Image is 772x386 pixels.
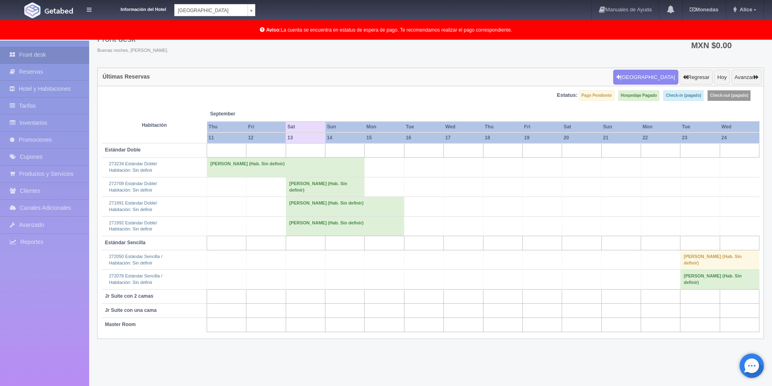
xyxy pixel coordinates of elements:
[178,4,244,17] span: [GEOGRAPHIC_DATA]
[738,6,752,13] span: Alice
[109,200,157,212] a: 271991 Estándar Doble/Habitación: Sin definir
[286,132,325,143] th: 13
[365,132,404,143] th: 15
[325,132,365,143] th: 14
[105,307,156,313] b: Jr Suite con una cama
[105,293,153,299] b: Jr Suite con 2 camas
[641,122,680,132] th: Mon
[246,122,286,132] th: Fri
[105,240,145,245] b: Estándar Sencilla
[720,122,759,132] th: Wed
[109,254,162,265] a: 272050 Estándar Sencilla /Habitación: Sin definir
[618,90,659,101] label: Hospedaje Pagado
[246,132,286,143] th: 12
[680,70,712,85] button: Regresar
[522,132,562,143] th: 19
[557,92,577,99] label: Estatus:
[207,122,246,132] th: Thu
[325,122,365,132] th: Sun
[404,122,443,132] th: Tue
[24,2,41,18] img: Getabed
[483,122,522,132] th: Thu
[444,132,483,143] th: 17
[483,132,522,143] th: 18
[109,161,157,173] a: 273234 Estándar Doble/Habitación: Sin definir
[210,111,283,117] span: September
[601,122,641,132] th: Sun
[404,132,443,143] th: 16
[174,4,255,16] a: [GEOGRAPHIC_DATA]
[101,4,166,13] dt: Información del Hotel
[601,132,641,143] th: 21
[97,47,168,54] span: Buenas noches, [PERSON_NAME].
[690,6,718,13] b: Monedas
[103,74,150,80] h4: Últimas Reservas
[286,197,404,216] td: [PERSON_NAME] (Hab. Sin definir)
[142,122,167,128] strong: Habitación
[731,70,762,85] button: Avanzar
[613,70,678,85] button: [GEOGRAPHIC_DATA]
[641,132,680,143] th: 22
[207,158,365,177] td: [PERSON_NAME] (Hab. Sin definir)
[365,122,404,132] th: Mon
[109,181,157,192] a: 272709 Estándar Doble/Habitación: Sin definir
[680,132,720,143] th: 23
[109,273,162,285] a: 272078 Estándar Sencilla /Habitación: Sin definir
[286,177,365,196] td: [PERSON_NAME] (Hab. Sin definir)
[708,90,751,101] label: Check-out (pagado)
[720,132,759,143] th: 24
[45,8,73,14] img: Getabed
[680,250,759,270] td: [PERSON_NAME] (Hab. Sin definir)
[562,122,601,132] th: Sat
[109,220,157,232] a: 271992 Estándar Doble/Habitación: Sin definir
[691,41,757,49] h3: MXN $0.00
[680,270,759,289] td: [PERSON_NAME] (Hab. Sin definir)
[105,322,136,327] b: Master Room
[579,90,614,101] label: Pago Pendiente
[105,147,141,153] b: Estándar Doble
[562,132,601,143] th: 20
[680,122,720,132] th: Tue
[444,122,483,132] th: Wed
[714,70,730,85] button: Hoy
[207,132,246,143] th: 11
[286,216,404,236] td: [PERSON_NAME] (Hab. Sin definir)
[286,122,325,132] th: Sat
[522,122,562,132] th: Fri
[266,27,281,33] b: Aviso:
[663,90,704,101] label: Check-in (pagado)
